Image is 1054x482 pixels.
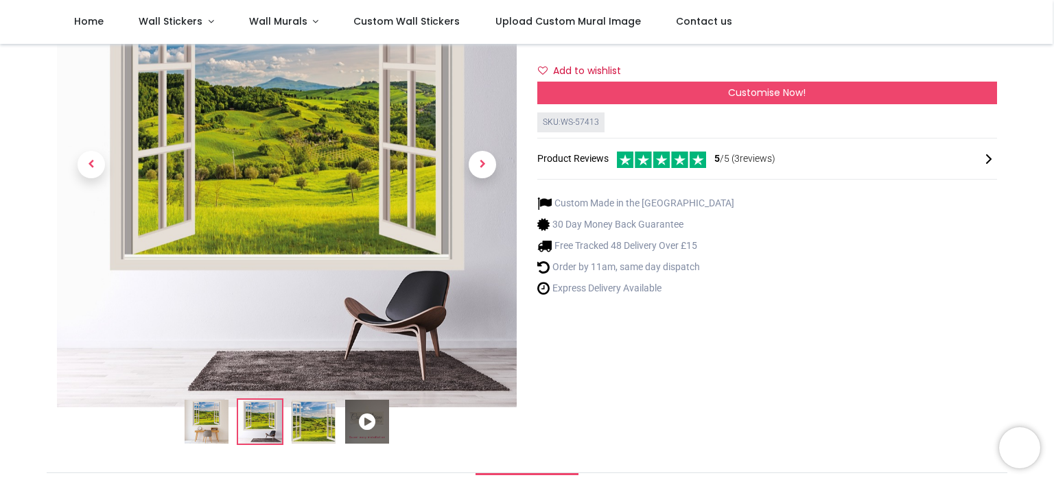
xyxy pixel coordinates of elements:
[353,14,460,28] span: Custom Wall Stickers
[537,60,633,83] button: Add to wishlistAdd to wishlist
[537,260,734,274] li: Order by 11am, same day dispatch
[292,400,336,444] img: WS-57413-03
[728,86,806,99] span: Customise Now!
[185,400,229,444] img: Green Countryside 3D Window Wall Sticker
[714,153,720,164] span: 5
[538,66,548,75] i: Add to wishlist
[78,151,105,178] span: Previous
[537,239,734,253] li: Free Tracked 48 Delivery Over £15
[714,152,775,166] span: /5 ( 3 reviews)
[57,13,126,317] a: Previous
[249,14,307,28] span: Wall Murals
[537,149,997,168] div: Product Reviews
[537,281,734,296] li: Express Delivery Available
[537,196,734,210] li: Custom Made in the [GEOGRAPHIC_DATA]
[74,14,104,28] span: Home
[537,217,734,232] li: 30 Day Money Back Guarantee
[537,112,605,132] div: SKU: WS-57413
[139,14,202,28] span: Wall Stickers
[238,400,282,444] img: WS-57413-02
[469,151,496,178] span: Next
[676,14,732,28] span: Contact us
[495,14,641,28] span: Upload Custom Mural Image
[448,13,517,317] a: Next
[999,427,1040,468] iframe: Brevo live chat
